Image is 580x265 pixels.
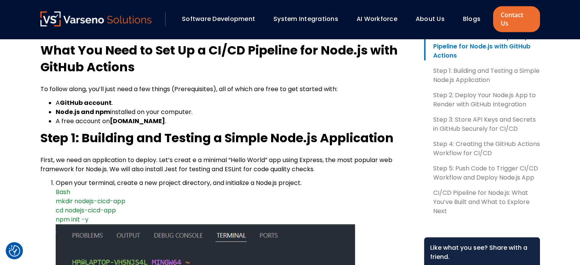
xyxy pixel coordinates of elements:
a: Blogs [463,14,480,23]
span: npm init -y [56,215,88,224]
button: Cookie Settings [9,245,20,257]
a: Step 4: Creating the GitHub Actions Workflow for CI/CD [424,140,540,158]
a: Step 5: Push Code to Trigger CI/CD Workflow and Deploy Node.js App [424,164,540,182]
b: Node.js and npm [56,108,110,116]
span: . [165,117,166,125]
a: What You Need to Set Up a CI/CD Pipeline for Node.js with GitHub Actions [424,33,540,60]
div: Software Development [178,13,266,26]
span: . [112,98,113,107]
div: About Us [412,13,455,26]
a: About Us [416,14,445,23]
div: Like what you see? Share with a friend. [430,243,534,262]
h2: Step 1: Building and Testing a Simple Node.js Application [40,130,412,146]
div: Blogs [459,13,491,26]
span: Bash [56,188,70,196]
div: System Integrations [270,13,349,26]
a: Step 2: Deploy Your Node.js App to Render with GitHub Integration [424,91,540,109]
a: CI/CD Pipeline for Node.js: What You’ve Built and What to Explore Next [424,188,540,216]
a: AI Workforce [357,14,397,23]
a: System Integrations [273,14,338,23]
b: [DOMAIN_NAME] [110,117,165,125]
div: AI Workforce [353,13,408,26]
img: Varseno Solutions – Product Engineering & IT Services [40,11,152,26]
span: A [56,98,60,107]
span: To follow along, you’ll just need a few things (Prerequisites), all of which are free to get star... [40,85,337,93]
b: GitHub account [60,98,112,107]
span: mkdir nodejs-cicd-app [56,197,125,206]
span: A free account on [56,117,110,125]
a: Step 1: Building and Testing a Simple Node.js Application [424,66,540,85]
span: Open your terminal, create a new project directory, and initialize a Node.js project. [56,178,302,187]
a: Step 3: Store API Keys and Secrets in GitHub Securely for CI/CD [424,115,540,133]
b: What You Need to Set Up a CI/CD Pipeline for Node.js with GitHub Actions [40,42,398,75]
a: Contact Us [493,6,540,32]
img: Revisit consent button [9,245,20,257]
span: cd nodejs-cicd-app [56,206,116,215]
span: First, we need an application to deploy. Let’s creat e a minimal “Hello World” app using Express,... [40,156,392,173]
a: Software Development [182,14,255,23]
span: installed on your computer. [110,108,193,116]
a: Varseno Solutions – Product Engineering & IT Services [40,11,152,27]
